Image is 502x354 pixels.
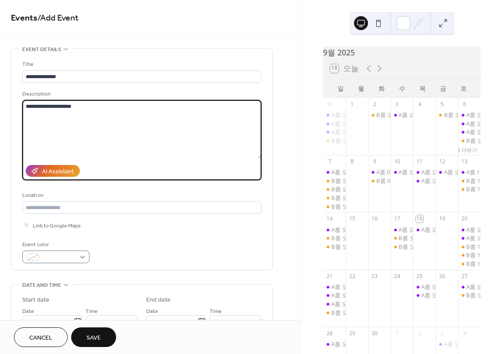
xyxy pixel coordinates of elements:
[458,251,481,259] div: B룸 14~16시, 정*우
[391,226,413,234] div: A룸 오후 1~4, 유*림
[399,111,479,119] div: A룸 오후 7~9, [PERSON_NAME]
[22,191,260,200] div: Location
[323,185,346,193] div: B룸 오후 1~3, 조*솔
[331,168,420,176] div: A룸 오후 1~3, [PERSON_NAME]*배
[461,158,468,165] div: 13
[399,168,449,176] div: A룸 오후 2~4, 권*진
[458,283,481,291] div: A룸 오후 1~4, 김*주
[376,168,427,176] div: A룸 07~09시, T**선
[393,330,401,337] div: 1
[22,45,61,54] span: Event details
[433,79,453,97] div: 금
[438,100,446,108] div: 5
[348,272,356,280] div: 22
[416,330,423,337] div: 2
[412,79,433,97] div: 목
[331,203,421,210] div: B룸 오후 6~9, [PERSON_NAME]*원
[11,10,38,27] a: Events
[331,185,382,193] div: B룸 오후 1~3, 조*솔
[376,177,428,185] div: B룸 07~09시, T**선
[323,128,346,136] div: A룸 오후 5~7, 오*민
[326,215,334,223] div: 14
[399,234,453,242] div: B룸 오전 11~1, 황*욱
[371,330,378,337] div: 30
[323,137,346,144] div: B룸 오후 4~6, 유*은
[14,327,68,347] button: Cancel
[22,296,49,305] div: Start date
[416,272,423,280] div: 25
[458,120,481,127] div: A룸 오후 4~6, 박*지
[323,226,346,234] div: A룸 오후 2~4, 조*찬
[458,137,481,144] div: B룸 오후 1~3, 손*
[436,111,458,119] div: B룸 오후 1~3, 김*하
[416,158,423,165] div: 11
[22,281,61,290] span: Date and time
[146,307,158,316] span: Date
[391,243,413,251] div: B룸 오후 7~9, 김*원
[348,158,356,165] div: 8
[323,120,346,127] div: A룸 오후 1~3, 한*수
[323,291,346,299] div: A룸 오후 1~3, 김*지
[326,100,334,108] div: 31
[458,111,481,119] div: A룸 오후 2~4, 신*철
[323,243,346,251] div: B룸 오후 6~8, 박*진
[436,340,458,348] div: A룸 오후 1~4, 김*훈
[413,168,436,176] div: A룸 오전 11~1, 김*보
[453,79,474,97] div: 토
[458,128,481,136] div: A룸 오후 6~8, 최*재
[331,243,421,251] div: B룸 오후 6~8, [PERSON_NAME]*진
[368,168,391,176] div: A룸 07~09시, T**선
[323,203,346,210] div: B룸 오후 6~9, 박*원
[348,330,356,337] div: 29
[42,167,74,176] div: AI Assistant
[461,272,468,280] div: 27
[331,234,382,242] div: B룸 오후 1~4, 조*희
[331,120,382,127] div: A룸 오후 1~3, 한*수
[22,307,34,316] span: Date
[22,240,88,249] div: Event color
[393,100,401,108] div: 3
[376,111,431,119] div: B룸 오후 9~11, 유*은
[413,283,436,291] div: A룸 오후 1~5, 김*진
[348,215,356,223] div: 15
[438,215,446,223] div: 19
[323,47,481,58] div: 9월 2025
[331,340,382,348] div: A룸 오후 2~4, 이*혜
[393,158,401,165] div: 10
[458,226,481,234] div: A룸 오후 1~2, 신*철
[391,111,413,119] div: A룸 오후 7~9, 김*준
[323,177,346,185] div: B룸 오전 11~1, 정*수
[38,10,79,27] span: / Add Event
[421,177,472,185] div: A룸 오후 2~4, 윤*확
[326,158,334,165] div: 7
[323,309,346,316] div: B룸 오후 7~9, 박*린
[413,291,436,299] div: A룸 오후 5~7, 이*경
[392,79,412,97] div: 수
[458,185,481,193] div: B룸 14~18시, 김*진
[323,111,346,119] div: A룸 오전 11~1, 안*슬
[331,283,424,291] div: A룸 오전 9~11, [PERSON_NAME]*진
[331,194,421,202] div: B룸 오후 3~5, [PERSON_NAME]*배
[399,243,488,251] div: B룸 오후 7~9, [PERSON_NAME]*원
[458,177,481,185] div: B룸 11~14시, 설*호
[331,309,421,316] div: B룸 오후 7~9, [PERSON_NAME]*린
[371,215,378,223] div: 16
[454,145,481,155] button: 3 더보기
[458,243,481,251] div: B룸 11~13시, 신*철
[461,100,468,108] div: 6
[413,177,436,185] div: A룸 오후 2~4, 윤*확
[421,291,472,299] div: A룸 오후 5~7, 이*경
[323,194,346,202] div: B룸 오후 3~5, 윤*배
[331,226,382,234] div: A룸 오후 2~4, 조*찬
[331,291,420,299] div: A룸 오후 1~3, [PERSON_NAME]*지
[368,111,391,119] div: B룸 오후 9~11, 유*은
[326,272,334,280] div: 21
[461,215,468,223] div: 20
[413,226,436,234] div: A룸 오후 2~4, 배*훈
[371,79,392,97] div: 화
[326,330,334,337] div: 28
[323,300,346,308] div: A룸 오후 3~6, 김*나
[146,296,171,305] div: End date
[436,168,458,176] div: A룸 오후 1~3, 조*주
[331,137,382,144] div: B룸 오후 4~6, 유*은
